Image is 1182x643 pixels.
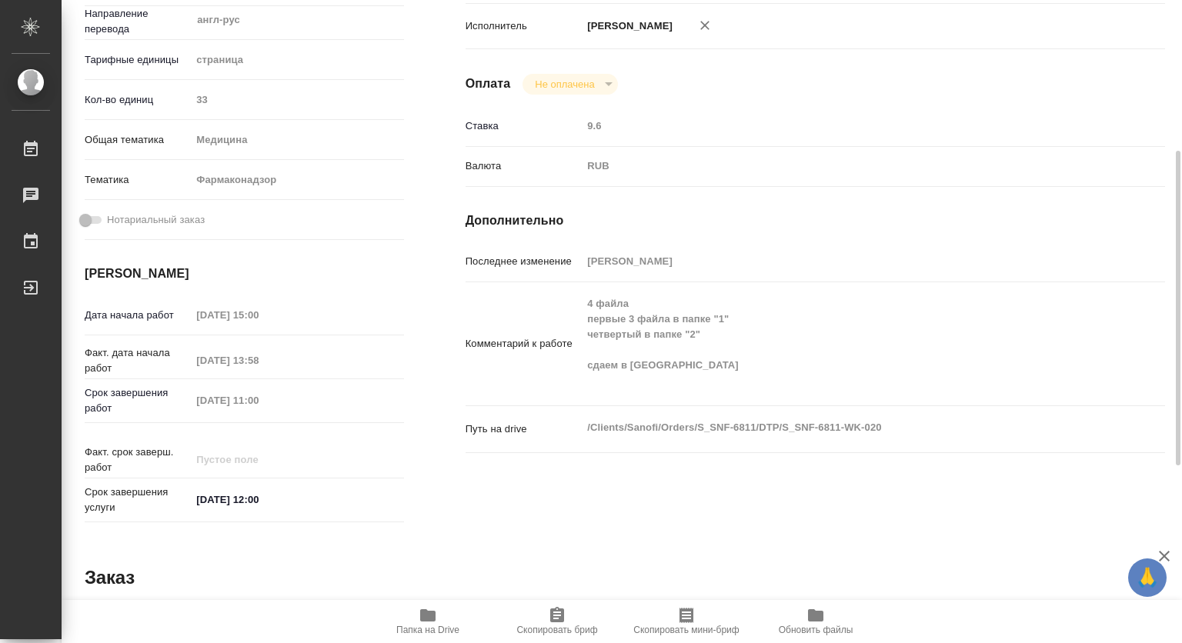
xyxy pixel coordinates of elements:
[582,115,1107,137] input: Пустое поле
[85,485,191,515] p: Срок завершения услуги
[523,74,617,95] div: Не оплачена
[466,118,583,134] p: Ставка
[582,250,1107,272] input: Пустое поле
[191,304,326,326] input: Пустое поле
[191,47,403,73] div: страница
[191,488,326,511] input: ✎ Введи что-нибудь
[582,415,1107,441] textarea: /Clients/Sanofi/Orders/S_SNF-6811/DTP/S_SNF-6811-WK-020
[191,448,326,471] input: Пустое поле
[85,345,191,376] p: Факт. дата начала работ
[85,308,191,323] p: Дата начала работ
[466,336,583,351] p: Комментарий к работе
[779,625,853,635] span: Обновить файлы
[191,127,403,153] div: Медицина
[85,52,191,68] p: Тарифные единицы
[85,445,191,475] p: Факт. срок заверш. работ
[633,625,739,635] span: Скопировать мини-бриф
[85,385,191,416] p: Срок завершения работ
[107,212,205,228] span: Нотариальный заказ
[582,153,1107,179] div: RUB
[622,600,751,643] button: Скопировать мини-бриф
[85,92,191,108] p: Кол-во единиц
[363,600,492,643] button: Папка на Drive
[85,132,191,148] p: Общая тематика
[191,167,403,193] div: Фармаконадзор
[466,254,583,269] p: Последнее изменение
[191,349,326,371] input: Пустое поле
[1134,561,1160,594] span: 🙏
[466,212,1165,230] h4: Дополнительно
[530,78,599,91] button: Не оплачена
[85,6,191,37] p: Направление перевода
[582,18,673,34] p: [PERSON_NAME]
[396,625,459,635] span: Папка на Drive
[1128,558,1167,597] button: 🙏
[466,75,511,93] h4: Оплата
[751,600,880,643] button: Обновить файлы
[466,421,583,437] p: Путь на drive
[85,265,404,283] h4: [PERSON_NAME]
[191,88,403,111] input: Пустое поле
[85,565,135,590] h2: Заказ
[516,625,597,635] span: Скопировать бриф
[582,291,1107,394] textarea: 4 файла первые 3 файла в папке "1" четвертый в папке "2" сдаем в [GEOGRAPHIC_DATA]
[466,158,583,174] p: Валюта
[492,600,622,643] button: Скопировать бриф
[85,172,191,188] p: Тематика
[466,18,583,34] p: Исполнитель
[191,389,326,411] input: Пустое поле
[688,8,722,42] button: Удалить исполнителя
